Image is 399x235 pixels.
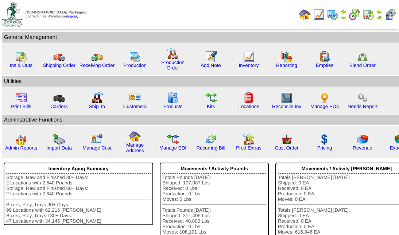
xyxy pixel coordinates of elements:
[384,9,396,20] img: calendarcustomer.gif
[66,15,78,19] a: (logout)
[80,63,115,68] a: Receiving Order
[243,51,255,63] img: line_graph.gif
[357,51,368,63] img: network.png
[162,164,266,174] div: Movements / Activity Pounds
[91,92,103,104] img: factory2.gif
[2,2,22,27] img: zoroco-logo-small.webp
[357,92,368,104] img: workflow.png
[317,145,332,151] a: Pricing
[239,63,259,68] a: Inventory
[310,104,339,109] a: Manage POs
[363,9,374,20] img: calendarinout.gif
[281,92,293,104] img: line_graph2.gif
[167,134,179,145] img: edi.gif
[129,131,141,142] img: home.gif
[349,9,360,20] img: calendarblend.gif
[50,104,67,109] a: Carriers
[11,104,31,109] a: Print Bills
[53,51,65,63] img: truck.gif
[89,104,105,109] a: Ship To
[281,134,293,145] img: cust_order.png
[26,11,86,19] span: Logged in as Warehouse
[205,92,217,104] img: workflow.gif
[319,134,330,145] img: dollar.gif
[272,104,301,109] a: Reconcile Inv
[349,63,376,68] a: Blend Order
[205,134,217,145] img: reconcile.gif
[341,9,346,15] img: arrowleft.gif
[167,48,179,60] img: factory.gif
[376,9,382,15] img: arrowleft.gif
[6,164,151,174] div: Inventory Aging Summary
[163,104,183,109] a: Products
[167,92,179,104] img: cabinet.gif
[129,92,141,104] img: customers.gif
[353,145,372,151] a: Revenue
[5,145,37,151] a: Admin Reports
[313,9,325,20] img: line_graph.gif
[316,63,333,68] a: Empties
[90,134,104,145] img: managecust.png
[53,92,65,104] img: truck3.gif
[15,51,27,63] img: calendarinout.gif
[6,175,151,224] div: Storage, Raw and Finished 30+ Days: 2 Locations with 2,640 Pounds Storage, Raw and Finished 60+ D...
[53,134,65,145] img: import.gif
[161,60,185,71] a: Production Order
[341,15,346,20] img: arrowright.gif
[281,51,293,63] img: graph.gif
[243,92,255,104] img: locations.gif
[46,145,72,151] a: Import Data
[299,9,311,20] img: home.gif
[357,134,368,145] img: pie_chart.png
[319,51,330,63] img: workorder.gif
[236,145,262,151] a: Prod Extras
[10,63,32,68] a: Ins & Outs
[26,11,86,15] span: [DEMOGRAPHIC_DATA] Packaging
[243,134,255,145] img: prodextras.gif
[319,92,330,104] img: po.png
[82,145,111,151] a: Manage Cust
[123,63,147,68] a: Production
[126,142,144,153] a: Manage Address
[15,134,27,145] img: graph2.png
[376,15,382,20] img: arrowright.gif
[159,145,186,151] a: Manage EDI
[276,63,297,68] a: Reporting
[123,104,147,109] a: Customers
[207,104,215,109] a: Kits
[15,92,27,104] img: invoice2.gif
[43,63,75,68] a: Shipping Order
[129,51,141,63] img: calendarprod.gif
[205,51,217,63] img: orders.gif
[91,51,103,63] img: truck2.gif
[238,104,259,109] a: Locations
[201,63,221,68] a: Add Note
[327,9,338,20] img: calendarprod.gif
[275,145,298,151] a: Cust Order
[196,145,225,151] a: Recurring Bill
[348,104,377,109] a: Needs Report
